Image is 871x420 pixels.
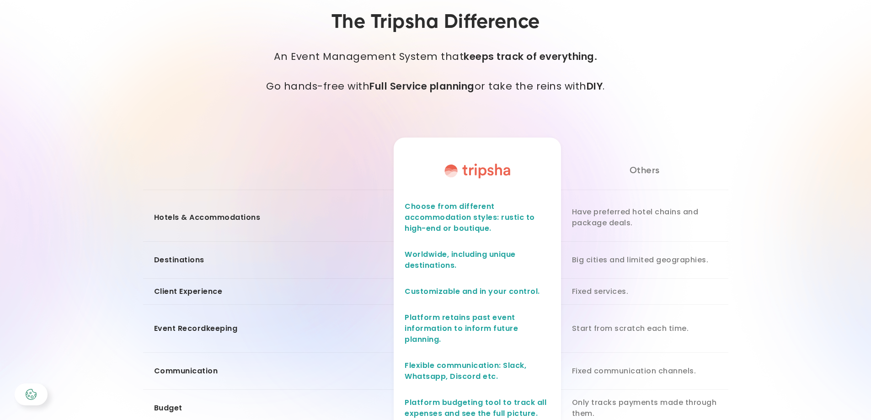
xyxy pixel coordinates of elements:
[331,11,540,35] h2: The Tripsha Difference
[561,279,728,304] div: Fixed services.
[464,49,597,64] strong: keeps track of everything. ‍
[154,255,204,266] div: Destination s
[154,286,223,297] div: Client Experience
[154,403,182,414] div: Budget
[369,79,475,93] strong: Full Service planning
[444,163,510,179] img: Tripsha Logo
[561,353,728,389] div: Fixed communication channels.
[154,366,218,377] div: Communication
[405,360,550,382] div: Flexible communication: Slack, Whatsapp, Discord etc.
[630,165,660,177] div: Others
[154,212,261,223] div: Hotels & Accommodations
[405,201,550,234] div: Choose from different accommodation styles: rustic to high-end or boutique.
[266,49,605,94] p: An Event Management System that Go hands-free with or take the reins with .
[154,323,238,334] div: Event Recordkeeping
[405,286,540,297] div: Customizable and in your control.
[561,305,728,352] div: Start from scratch each time.
[561,242,728,278] div: Big cities and limited geographies.
[405,312,550,345] div: Platform retains past event information to inform future planning.
[405,397,550,419] div: Platform budgeting tool to track all expenses and see the full picture.
[587,79,603,93] strong: DIY
[405,249,550,271] div: Worldwide, including unique destinations.
[561,194,728,241] div: Have preferred hotel chains and package deals.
